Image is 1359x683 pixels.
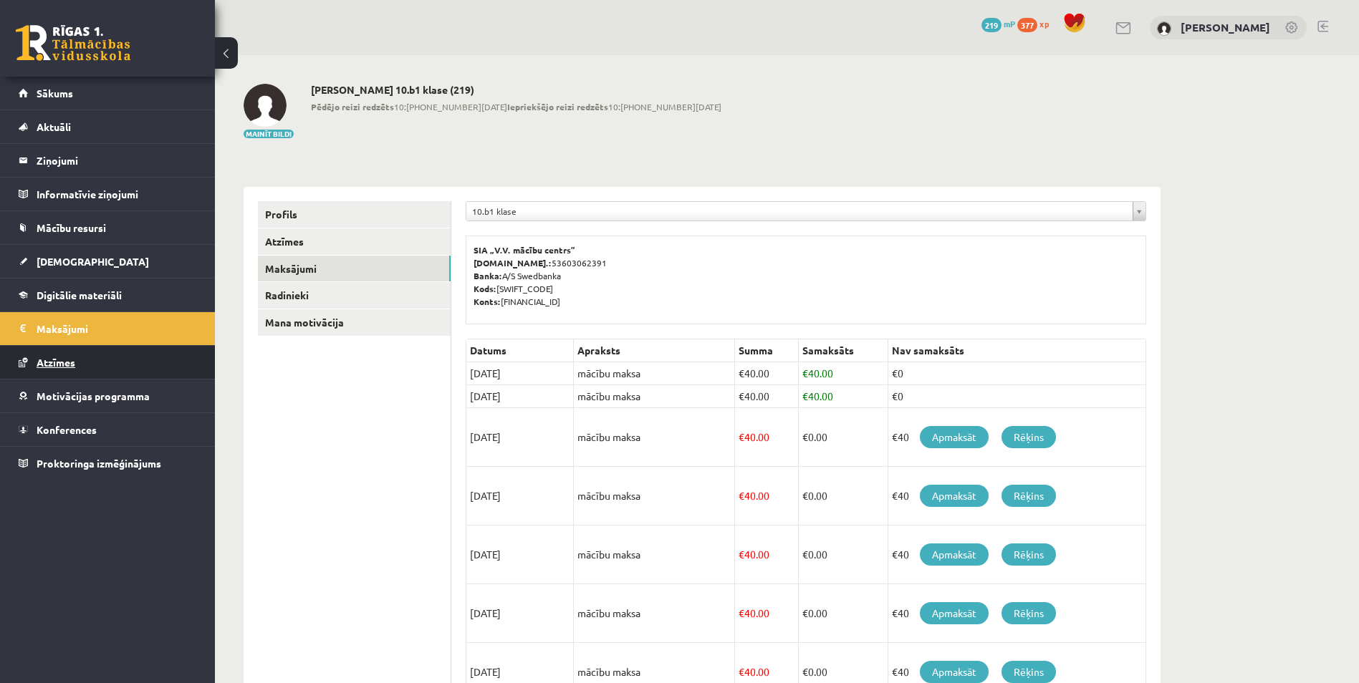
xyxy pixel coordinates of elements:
span: € [802,389,808,402]
span: € [802,430,808,443]
b: SIA „V.V. mācību centrs” [474,244,576,256]
img: Ričards Jēgers [1157,21,1171,36]
a: Apmaksāt [920,661,989,683]
a: Apmaksāt [920,543,989,566]
a: 10.b1 klase [466,202,1146,221]
legend: Maksājumi [37,312,197,345]
a: Mana motivācija [258,309,451,336]
td: 40.00 [735,362,799,385]
a: [PERSON_NAME] [1181,20,1270,34]
span: Motivācijas programma [37,389,150,402]
td: 0.00 [798,467,888,525]
span: Konferences [37,423,97,436]
a: Motivācijas programma [19,379,197,412]
td: mācību maksa [574,584,735,643]
a: Digitālie materiāli [19,278,197,311]
td: [DATE] [466,467,574,525]
legend: Ziņojumi [37,144,197,177]
td: mācību maksa [574,467,735,525]
span: € [739,548,744,561]
a: 219 mP [981,18,1015,29]
span: € [802,665,808,678]
th: Apraksts [574,339,735,362]
b: Konts: [474,296,501,307]
a: Mācību resursi [19,211,197,244]
a: Rēķins [1002,602,1056,624]
a: 377 xp [1017,18,1056,29]
b: Pēdējo reizi redzēts [311,101,394,112]
b: Kods: [474,283,496,294]
a: Atzīmes [258,228,451,255]
span: 219 [981,18,1002,32]
span: € [739,489,744,502]
td: 0.00 [798,408,888,467]
a: Maksājumi [258,256,451,282]
td: mācību maksa [574,408,735,467]
a: Apmaksāt [920,426,989,448]
span: € [739,430,744,443]
span: 377 [1017,18,1037,32]
a: Apmaksāt [920,602,989,624]
td: €0 [888,385,1146,408]
a: Informatīvie ziņojumi [19,178,197,210]
td: 0.00 [798,584,888,643]
a: [DEMOGRAPHIC_DATA] [19,245,197,278]
td: 0.00 [798,525,888,584]
a: Rēķins [1002,426,1056,448]
b: Iepriekšējo reizi redzēts [507,101,608,112]
legend: Informatīvie ziņojumi [37,178,197,210]
p: 53603062391 A/S Swedbanka [SWIFT_CODE] [FINANCIAL_ID] [474,243,1138,308]
span: xp [1039,18,1049,29]
td: €40 [888,584,1146,643]
img: Ričards Jēgers [244,84,287,127]
a: Rēķins [1002,485,1056,507]
a: Atzīmes [19,346,197,379]
td: [DATE] [466,525,574,584]
a: Apmaksāt [920,485,989,507]
td: [DATE] [466,408,574,467]
span: mP [1004,18,1015,29]
span: Digitālie materiāli [37,289,122,301]
h2: [PERSON_NAME] 10.b1 klase (219) [311,84,721,96]
span: [DEMOGRAPHIC_DATA] [37,255,149,268]
span: Atzīmes [37,356,75,369]
a: Rēķins [1002,661,1056,683]
td: mācību maksa [574,385,735,408]
b: [DOMAIN_NAME].: [474,257,552,268]
th: Samaksāts [798,339,888,362]
span: € [802,548,808,561]
td: mācību maksa [574,525,735,584]
a: Sākums [19,77,197,110]
span: € [802,489,808,502]
span: Mācību resursi [37,221,106,234]
a: Rēķins [1002,543,1056,566]
span: Sākums [37,87,73,100]
a: Profils [258,201,451,228]
span: € [739,665,744,678]
a: Rīgas 1. Tālmācības vidusskola [16,25,130,61]
span: € [739,606,744,619]
a: Ziņojumi [19,144,197,177]
span: Aktuāli [37,120,71,133]
th: Datums [466,339,574,362]
td: 40.00 [735,467,799,525]
td: mācību maksa [574,362,735,385]
b: Banka: [474,270,502,281]
span: € [739,367,744,379]
td: 40.00 [735,584,799,643]
td: [DATE] [466,385,574,408]
td: 40.00 [798,385,888,408]
td: €40 [888,467,1146,525]
a: Maksājumi [19,312,197,345]
td: [DATE] [466,362,574,385]
td: 40.00 [735,385,799,408]
td: €40 [888,408,1146,467]
span: 10:[PHONE_NUMBER][DATE] 10:[PHONE_NUMBER][DATE] [311,100,721,113]
td: 40.00 [798,362,888,385]
span: € [802,606,808,619]
th: Nav samaksāts [888,339,1146,362]
span: 10.b1 klase [472,202,1127,221]
a: Radinieki [258,282,451,309]
a: Aktuāli [19,110,197,143]
span: € [739,389,744,402]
